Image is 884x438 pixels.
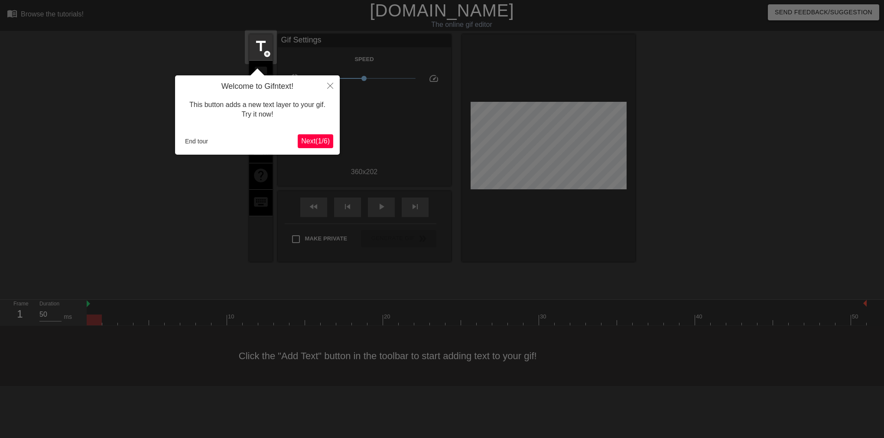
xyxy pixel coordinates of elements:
button: End tour [182,135,211,148]
h4: Welcome to Gifntext! [182,82,333,91]
button: Next [298,134,333,148]
span: Next ( 1 / 6 ) [301,137,330,145]
button: Close [321,75,340,95]
div: This button adds a new text layer to your gif. Try it now! [182,91,333,128]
